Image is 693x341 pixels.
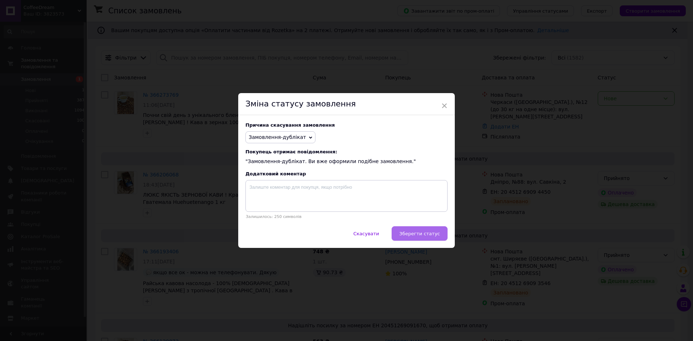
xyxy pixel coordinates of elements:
[245,122,448,128] div: Причина скасування замовлення
[346,226,387,241] button: Скасувати
[353,231,379,236] span: Скасувати
[441,100,448,112] span: ×
[245,149,448,165] div: "Замовлення-дублікат. Ви вже оформили подібне замовлення."
[399,231,440,236] span: Зберегти статус
[245,214,448,219] p: Залишилось: 250 символів
[245,149,448,154] span: Покупець отримає повідомлення:
[245,171,448,176] div: Додатковий коментар
[249,134,306,140] span: Замовлення-дублікат
[238,93,455,115] div: Зміна статусу замовлення
[392,226,448,241] button: Зберегти статус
